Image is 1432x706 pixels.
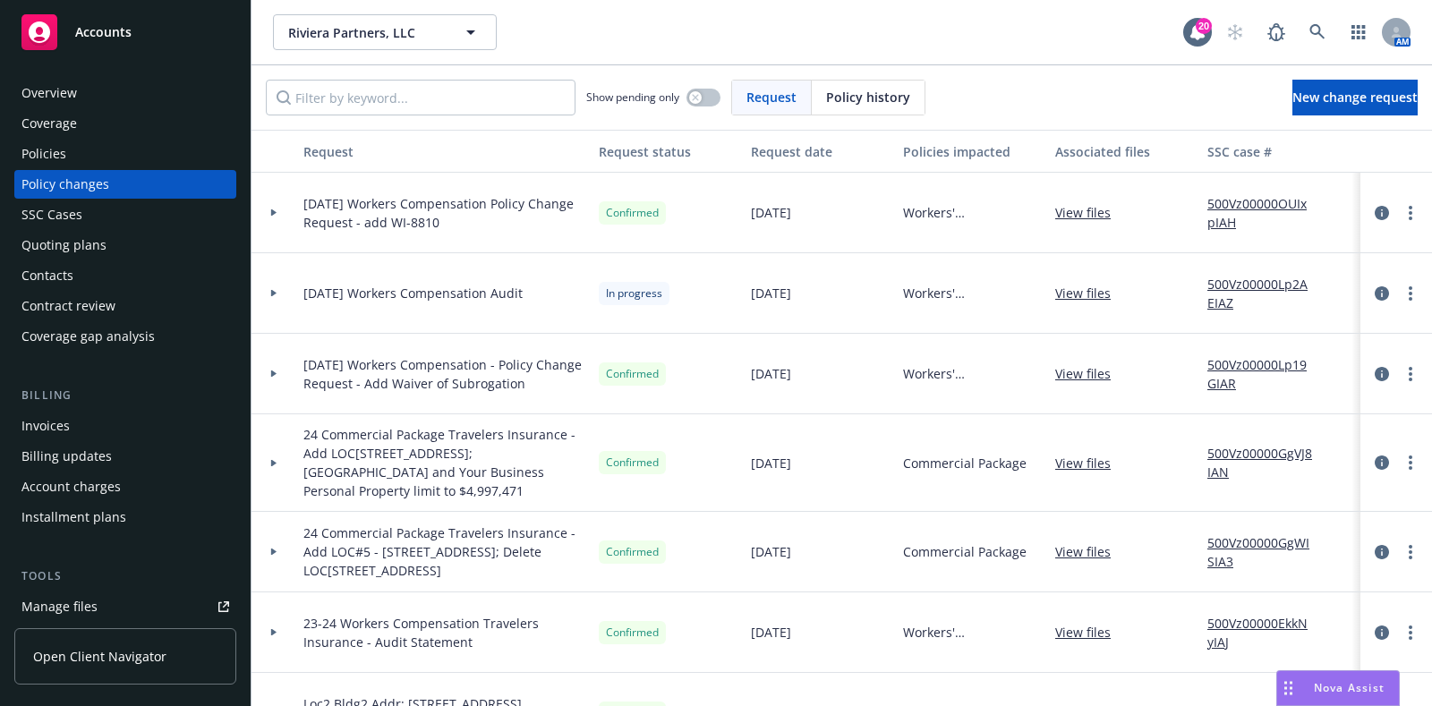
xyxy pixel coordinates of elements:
[1277,671,1300,705] div: Drag to move
[606,285,662,302] span: In progress
[1400,283,1421,304] a: more
[14,322,236,351] a: Coverage gap analysis
[1048,130,1200,173] button: Associated files
[14,387,236,404] div: Billing
[1200,130,1334,173] button: SSC case #
[1400,202,1421,224] a: more
[14,472,236,501] a: Account charges
[21,472,121,501] div: Account charges
[586,89,679,105] span: Show pending only
[751,623,791,642] span: [DATE]
[1055,203,1125,222] a: View files
[751,284,791,302] span: [DATE]
[1055,454,1125,472] a: View files
[21,503,126,532] div: Installment plans
[14,140,236,168] a: Policies
[14,7,236,57] a: Accounts
[1300,14,1335,50] a: Search
[303,523,584,580] span: 24 Commercial Package Travelers Insurance - Add LOC#5 - [STREET_ADDRESS]; Delete LOC[STREET_ADDRESS]
[33,647,166,666] span: Open Client Navigator
[14,170,236,199] a: Policy changes
[14,79,236,107] a: Overview
[1055,284,1125,302] a: View files
[303,194,584,232] span: [DATE] Workers Compensation Policy Change Request - add WI-8810
[303,284,523,302] span: [DATE] Workers Compensation Audit
[251,334,296,414] div: Toggle Row Expanded
[251,592,296,673] div: Toggle Row Expanded
[903,454,1027,472] span: Commercial Package
[826,88,910,106] span: Policy history
[21,140,66,168] div: Policies
[746,88,797,106] span: Request
[1055,623,1125,642] a: View files
[1258,14,1294,50] a: Report a Bug
[1217,14,1253,50] a: Start snowing
[266,80,575,115] input: Filter by keyword...
[1292,80,1418,115] a: New change request
[21,200,82,229] div: SSC Cases
[751,542,791,561] span: [DATE]
[303,355,584,393] span: [DATE] Workers Compensation - Policy Change Request - Add Waiver of Subrogation
[1400,622,1421,643] a: more
[251,512,296,592] div: Toggle Row Expanded
[1371,452,1393,473] a: circleInformation
[288,23,443,42] span: Riviera Partners, LLC
[599,142,737,161] div: Request status
[14,261,236,290] a: Contacts
[606,455,659,471] span: Confirmed
[21,322,155,351] div: Coverage gap analysis
[14,200,236,229] a: SSC Cases
[21,109,77,138] div: Coverage
[75,25,132,39] span: Accounts
[1371,202,1393,224] a: circleInformation
[14,503,236,532] a: Installment plans
[273,14,497,50] button: Riviera Partners, LLC
[896,130,1048,173] button: Policies impacted
[251,414,296,512] div: Toggle Row Expanded
[14,567,236,585] div: Tools
[1207,533,1327,571] a: 500Vz00000GgWISIA3
[1276,670,1400,706] button: Nova Assist
[903,623,1041,642] span: Workers' Compensation
[1371,363,1393,385] a: circleInformation
[251,253,296,334] div: Toggle Row Expanded
[21,231,107,259] div: Quoting plans
[1207,444,1327,481] a: 500Vz00000GgVJ8IAN
[606,366,659,382] span: Confirmed
[14,412,236,440] a: Invoices
[14,109,236,138] a: Coverage
[903,284,1041,302] span: Workers' Compensation
[14,231,236,259] a: Quoting plans
[1207,142,1327,161] div: SSC case #
[903,364,1041,383] span: Workers' Compensation
[1207,275,1327,312] a: 500Vz00000Lp2AEIAZ
[1400,363,1421,385] a: more
[751,203,791,222] span: [DATE]
[303,142,584,161] div: Request
[21,79,77,107] div: Overview
[21,170,109,199] div: Policy changes
[1371,622,1393,643] a: circleInformation
[1055,542,1125,561] a: View files
[744,130,896,173] button: Request date
[303,425,584,500] span: 24 Commercial Package Travelers Insurance - Add LOC[STREET_ADDRESS]; [GEOGRAPHIC_DATA] and Your B...
[296,130,592,173] button: Request
[1314,680,1385,695] span: Nova Assist
[21,292,115,320] div: Contract review
[903,203,1041,222] span: Workers' Compensation
[1207,614,1327,651] a: 500Vz00000EkkNyIAJ
[14,442,236,471] a: Billing updates
[606,625,659,641] span: Confirmed
[251,173,296,253] div: Toggle Row Expanded
[903,542,1027,561] span: Commercial Package
[21,261,73,290] div: Contacts
[14,592,236,621] a: Manage files
[1371,541,1393,563] a: circleInformation
[1341,14,1377,50] a: Switch app
[751,364,791,383] span: [DATE]
[303,614,584,651] span: 23-24 Workers Compensation Travelers Insurance - Audit Statement
[21,442,112,471] div: Billing updates
[751,142,889,161] div: Request date
[1371,283,1393,304] a: circleInformation
[606,205,659,221] span: Confirmed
